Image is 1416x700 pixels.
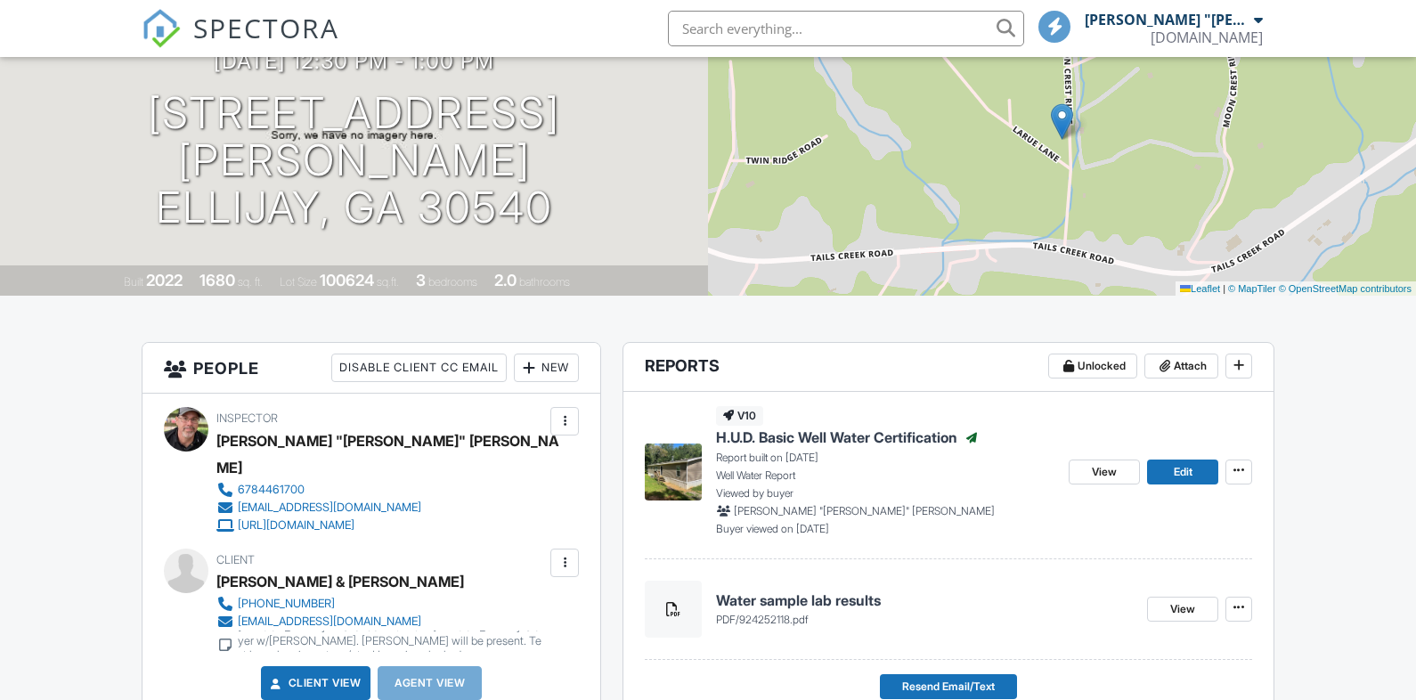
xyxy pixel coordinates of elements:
[519,275,570,289] span: bathrooms
[142,24,339,61] a: SPECTORA
[216,481,546,499] a: 6784461700
[124,275,143,289] span: Built
[216,427,560,481] div: [PERSON_NAME] "[PERSON_NAME]" [PERSON_NAME]
[1151,28,1263,46] div: GeorgiaHomePros.com
[28,90,680,231] h1: [STREET_ADDRESS][PERSON_NAME] Ellijay, GA 30540
[1228,283,1276,294] a: © MapTiler
[428,275,477,289] span: bedrooms
[216,553,255,566] span: Client
[267,674,362,692] a: Client View
[214,49,494,73] h3: [DATE] 12:30 pm - 1:00 pm
[216,517,546,534] a: [URL][DOMAIN_NAME]
[216,411,278,425] span: Inspector
[142,9,181,48] img: The Best Home Inspection Software - Spectora
[216,613,546,631] a: [EMAIL_ADDRESS][DOMAIN_NAME]
[416,271,426,289] div: 3
[238,518,354,533] div: [URL][DOMAIN_NAME]
[238,615,421,629] div: [EMAIL_ADDRESS][DOMAIN_NAME]
[238,483,305,497] div: 6784461700
[514,354,579,382] div: New
[238,275,263,289] span: sq. ft.
[1180,283,1220,294] a: Leaflet
[238,597,335,611] div: [PHONE_NUMBER]
[142,343,600,394] h3: People
[199,271,235,289] div: 1680
[331,354,507,382] div: Disable Client CC Email
[238,501,421,515] div: [EMAIL_ADDRESS][DOMAIN_NAME]
[377,275,399,289] span: sq.ft.
[1279,283,1412,294] a: © OpenStreetMap contributors
[146,271,183,289] div: 2022
[238,620,546,663] div: [PERSON_NAME] was lender. Not now. [PERSON_NAME] is buyer w/[PERSON_NAME]. [PERSON_NAME] will be ...
[216,568,464,595] div: [PERSON_NAME] & [PERSON_NAME]
[280,275,317,289] span: Lot Size
[1051,103,1073,140] img: Marker
[494,271,517,289] div: 2.0
[193,9,339,46] span: SPECTORA
[1085,11,1249,28] div: [PERSON_NAME] "[PERSON_NAME]" [PERSON_NAME]
[1223,283,1225,294] span: |
[216,499,546,517] a: [EMAIL_ADDRESS][DOMAIN_NAME]
[668,11,1024,46] input: Search everything...
[216,595,546,613] a: [PHONE_NUMBER]
[320,271,374,289] div: 100624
